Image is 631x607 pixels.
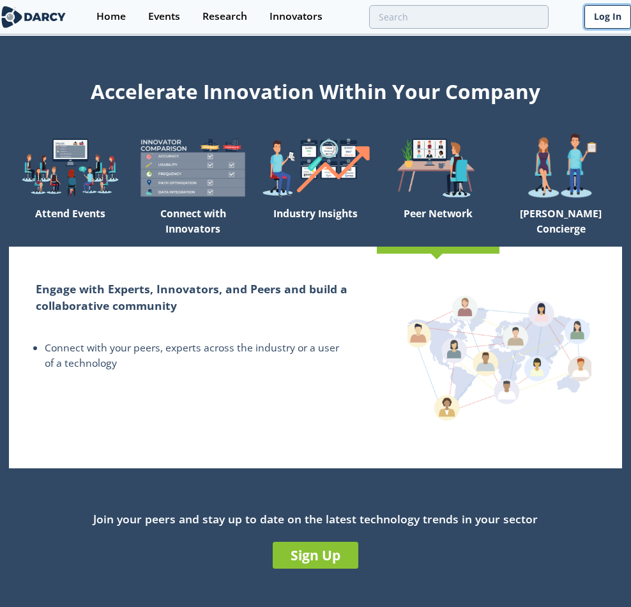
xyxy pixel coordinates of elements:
[254,133,377,202] img: welcome-find-a12191a34a96034fcac36f4ff4d37733.png
[36,280,350,314] h2: Engage with Experts, Innovators, and Peers and build a collaborative community
[132,202,254,247] div: Connect with Innovators
[377,133,499,202] img: welcome-attend-b816887fc24c32c29d1763c6e0ddb6e6.png
[407,294,591,421] img: peer-network-4b24cf0a691af4c61cae572e598c8d44.png
[45,341,350,371] li: Connect with your peers, experts across the industry or a user of a technology
[9,133,132,202] img: welcome-explore-560578ff38cea7c86bcfe544b5e45342.png
[9,202,132,247] div: Attend Events
[499,202,622,247] div: [PERSON_NAME] Concierge
[132,133,254,202] img: welcome-compare-1b687586299da8f117b7ac84fd957760.png
[254,202,377,247] div: Industry Insights
[499,133,622,202] img: welcome-concierge-wide-20dccca83e9cbdbb601deee24fb8df72.png
[96,12,126,22] div: Home
[377,202,499,247] div: Peer Network
[273,542,358,569] a: Sign Up
[148,12,180,22] div: Events
[270,12,323,22] div: Innovators
[202,12,247,22] div: Research
[584,5,631,29] a: Log In
[369,5,549,29] input: Advanced Search
[9,72,622,106] div: Accelerate Innovation Within Your Company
